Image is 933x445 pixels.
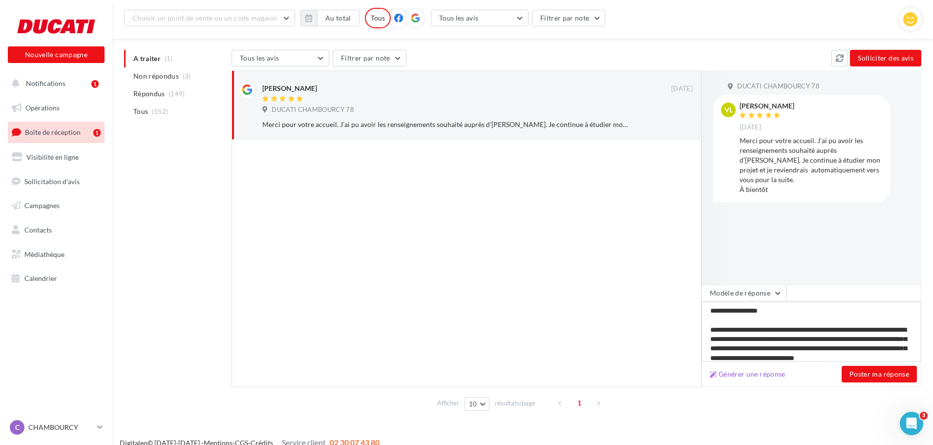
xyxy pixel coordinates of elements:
[6,244,106,265] a: Médiathèque
[262,84,317,93] div: [PERSON_NAME]
[6,220,106,240] a: Contacts
[920,412,928,420] span: 3
[26,153,79,161] span: Visibilité en ligne
[300,10,360,26] button: Au total
[28,423,93,432] p: CHAMBOURCY
[6,98,106,118] a: Opérations
[465,397,489,411] button: 10
[8,418,105,437] a: C CHAMBOURCY
[740,136,882,194] div: Merci pour votre accueil. J’ai pu avoir les renseignements souhaité auprès d’[PERSON_NAME]. Je co...
[724,105,733,115] span: VL
[240,54,279,62] span: Tous les avis
[317,10,360,26] button: Au total
[6,122,106,143] a: Boîte de réception1
[431,10,529,26] button: Tous les avis
[6,171,106,192] a: Sollicitation d'avis
[24,250,64,258] span: Médiathèque
[740,123,761,132] span: [DATE]
[183,72,191,80] span: (3)
[272,106,354,114] span: DUCATI CHAMBOURCY 78
[24,201,60,210] span: Campagnes
[24,177,80,185] span: Sollicitation d'avis
[6,73,103,94] button: Notifications 1
[26,79,65,87] span: Notifications
[152,107,169,115] span: (152)
[6,195,106,216] a: Campagnes
[6,147,106,168] a: Visibilité en ligne
[232,50,329,66] button: Tous les avis
[842,366,917,382] button: Poster ma réponse
[572,395,587,411] span: 1
[706,368,789,380] button: Générer une réponse
[8,46,105,63] button: Nouvelle campagne
[333,50,406,66] button: Filtrer par note
[133,71,179,81] span: Non répondus
[740,103,794,109] div: [PERSON_NAME]
[24,274,57,282] span: Calendrier
[737,82,820,91] span: DUCATI CHAMBOURCY 78
[124,10,295,26] button: Choisir un point de vente ou un code magasin
[701,285,786,301] button: Modèle de réponse
[169,90,185,98] span: (149)
[15,423,20,432] span: C
[91,80,99,88] div: 1
[850,50,921,66] button: Solliciter des avis
[900,412,923,435] iframe: Intercom live chat
[133,106,148,116] span: Tous
[25,128,81,136] span: Boîte de réception
[671,85,693,93] span: [DATE]
[439,14,479,22] span: Tous les avis
[469,400,477,408] span: 10
[133,89,165,99] span: Répondus
[365,8,391,28] div: Tous
[6,268,106,289] a: Calendrier
[93,129,101,137] div: 1
[132,14,277,22] span: Choisir un point de vente ou un code magasin
[437,399,459,408] span: Afficher
[532,10,606,26] button: Filtrer par note
[24,226,52,234] span: Contacts
[495,399,535,408] span: résultats/page
[25,104,60,112] span: Opérations
[262,120,629,129] div: Merci pour votre accueil. J’ai pu avoir les renseignements souhaité auprès d’[PERSON_NAME]. Je co...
